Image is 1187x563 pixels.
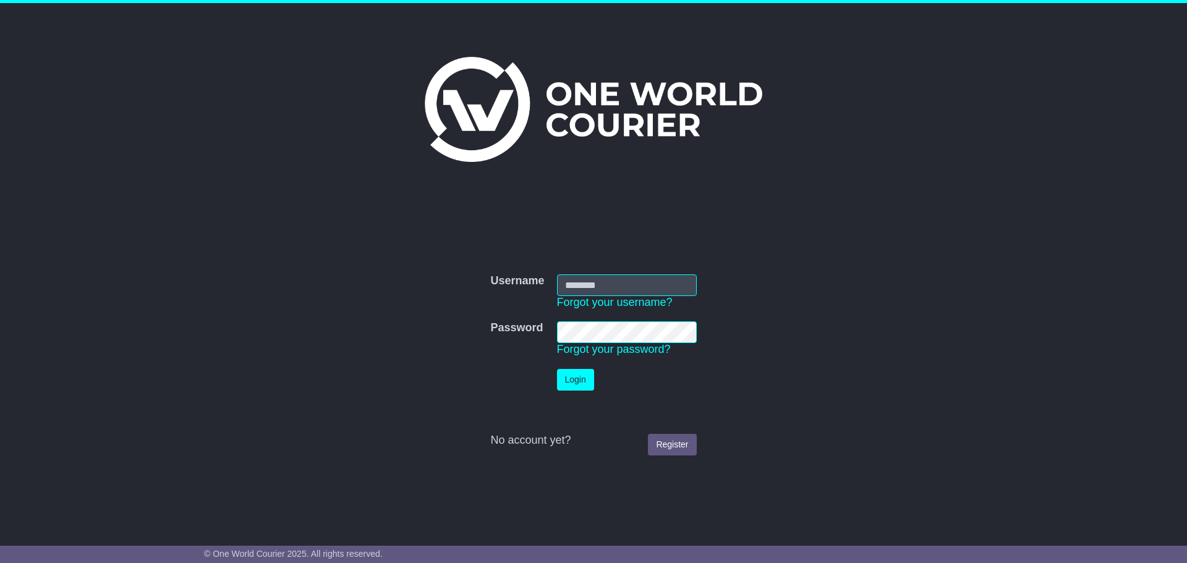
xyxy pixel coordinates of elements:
label: Password [490,321,543,335]
button: Login [557,369,594,391]
a: Forgot your username? [557,296,673,308]
img: One World [425,57,762,162]
a: Register [648,434,696,455]
label: Username [490,274,544,288]
div: No account yet? [490,434,696,447]
a: Forgot your password? [557,343,671,355]
span: © One World Courier 2025. All rights reserved. [204,549,383,559]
